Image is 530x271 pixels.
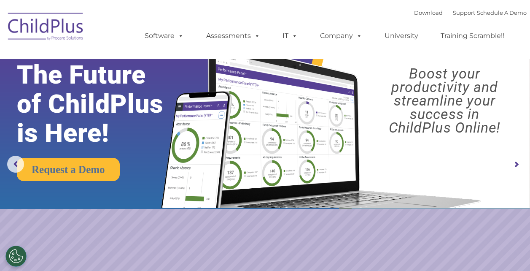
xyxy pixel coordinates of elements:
[136,27,192,44] a: Software
[4,7,88,49] img: ChildPlus by Procare Solutions
[274,27,306,44] a: IT
[366,67,523,134] rs-layer: Boost your productivity and streamline your success in ChildPlus Online!
[5,246,27,267] button: Cookies Settings
[117,56,143,62] span: Last name
[477,9,527,16] a: Schedule A Demo
[432,27,513,44] a: Training Scramble!!
[17,158,120,181] a: Request a Demo
[414,9,527,16] font: |
[312,27,371,44] a: Company
[376,27,427,44] a: University
[198,27,269,44] a: Assessments
[17,60,186,148] rs-layer: The Future of ChildPlus is Here!
[117,90,153,97] span: Phone number
[453,9,475,16] a: Support
[414,9,443,16] a: Download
